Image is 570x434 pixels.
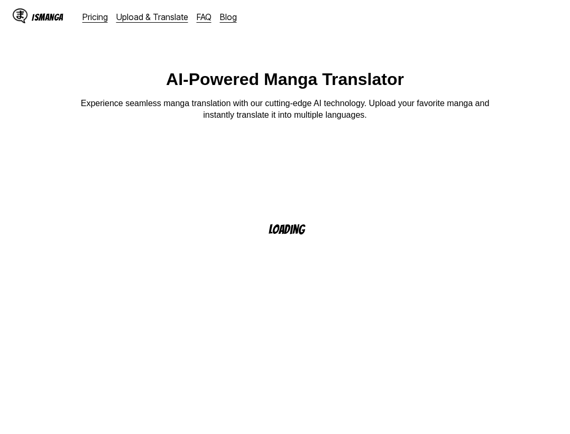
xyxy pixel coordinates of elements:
[82,12,108,22] a: Pricing
[13,8,82,25] a: IsManga LogoIsManga
[220,12,237,22] a: Blog
[116,12,188,22] a: Upload & Translate
[32,12,63,22] div: IsManga
[166,70,404,89] h1: AI-Powered Manga Translator
[73,98,497,121] p: Experience seamless manga translation with our cutting-edge AI technology. Upload your favorite m...
[197,12,212,22] a: FAQ
[13,8,27,23] img: IsManga Logo
[269,223,318,236] p: Loading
